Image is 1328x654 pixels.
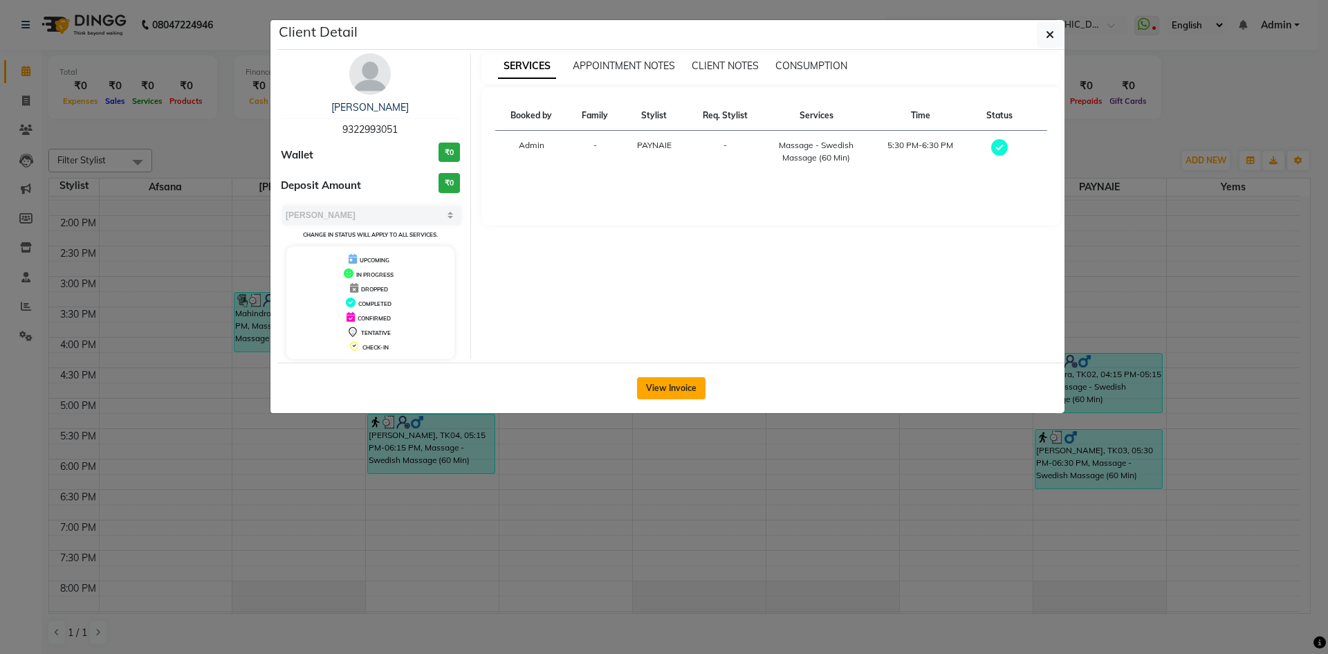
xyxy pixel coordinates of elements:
span: Deposit Amount [281,178,361,194]
th: Time [869,101,972,131]
span: PAYNAIE [637,140,672,150]
a: [PERSON_NAME] [331,101,409,113]
th: Status [972,101,1026,131]
td: 5:30 PM-6:30 PM [869,131,972,173]
span: IN PROGRESS [356,271,394,278]
img: avatar [349,53,391,95]
td: - [568,131,622,173]
td: - [687,131,764,173]
th: Family [568,101,622,131]
span: UPCOMING [360,257,389,264]
span: COMPLETED [358,300,391,307]
span: 9322993051 [342,123,398,136]
h3: ₹0 [439,173,460,193]
button: View Invoice [637,377,705,399]
small: Change in status will apply to all services. [303,231,438,238]
span: SERVICES [498,54,556,79]
span: TENTATIVE [361,329,391,336]
div: Massage - Swedish Massage (60 Min) [773,139,860,164]
th: Services [764,101,869,131]
th: Stylist [622,101,686,131]
h5: Client Detail [279,21,358,42]
th: Req. Stylist [687,101,764,131]
span: CLIENT NOTES [692,60,759,72]
span: CONSUMPTION [775,60,847,72]
h3: ₹0 [439,143,460,163]
th: Booked by [495,101,569,131]
span: Wallet [281,147,313,163]
td: Admin [495,131,569,173]
span: DROPPED [361,286,388,293]
span: CONFIRMED [358,315,391,322]
span: APPOINTMENT NOTES [573,60,675,72]
span: CHECK-IN [362,344,389,351]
